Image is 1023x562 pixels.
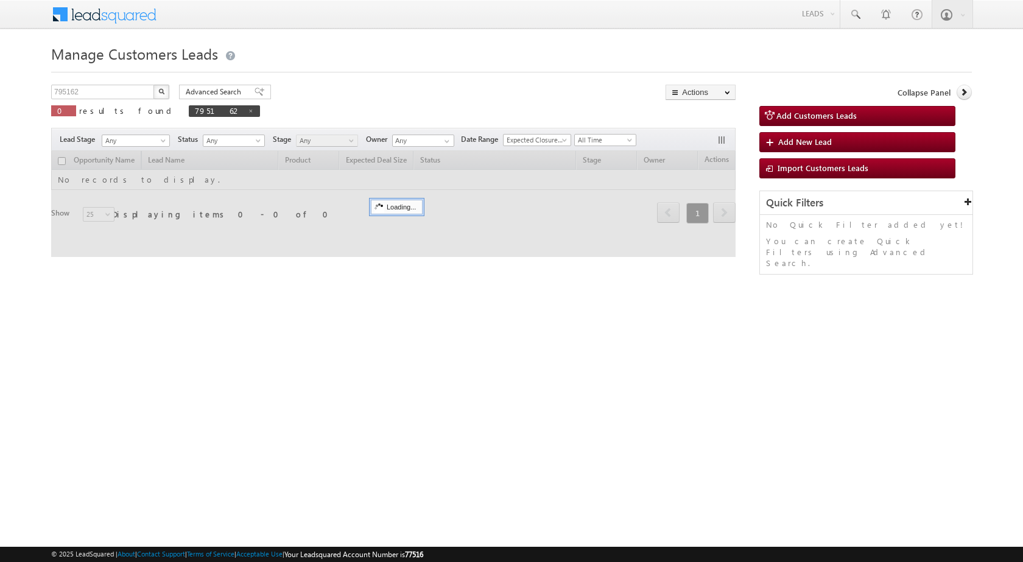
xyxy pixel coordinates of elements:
[203,135,261,146] span: Any
[371,200,423,214] div: Loading...
[297,135,354,146] span: Any
[296,135,358,147] a: Any
[57,105,70,116] span: 0
[504,135,567,146] span: Expected Closure Date
[118,550,135,558] a: About
[236,550,283,558] a: Acceptable Use
[503,134,571,146] a: Expected Closure Date
[102,135,170,147] a: Any
[574,134,636,146] a: All Time
[366,134,392,145] span: Owner
[137,550,185,558] a: Contact Support
[766,236,966,269] p: You can create Quick Filters using Advanced Search.
[760,191,972,215] div: Quick Filters
[778,136,832,147] span: Add New Lead
[273,134,296,145] span: Stage
[203,135,265,147] a: Any
[776,110,857,121] span: Add Customers Leads
[60,134,100,145] span: Lead Stage
[778,163,868,173] span: Import Customers Leads
[79,105,176,116] span: results found
[51,44,218,63] span: Manage Customers Leads
[438,135,453,147] a: Show All Items
[186,86,245,97] span: Advanced Search
[392,135,454,147] input: Type to Search
[666,85,736,100] button: Actions
[898,87,951,98] span: Collapse Panel
[766,219,966,230] p: No Quick Filter added yet!
[51,549,423,560] span: © 2025 LeadSquared | | | | |
[195,105,242,116] span: 795162
[187,550,234,558] a: Terms of Service
[284,550,423,559] span: Your Leadsquared Account Number is
[178,134,203,145] span: Status
[102,135,166,146] span: Any
[575,135,633,146] span: All Time
[158,88,164,94] img: Search
[405,550,423,559] span: 77516
[461,134,503,145] span: Date Range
